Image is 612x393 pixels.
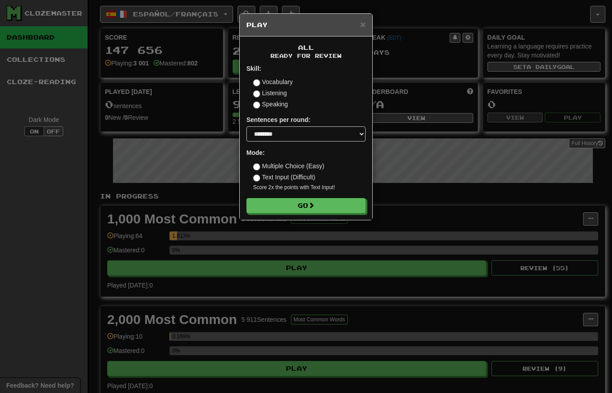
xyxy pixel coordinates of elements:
[253,162,324,170] label: Multiple Choice (Easy)
[246,115,310,124] label: Sentences per round:
[253,90,260,97] input: Listening
[246,52,366,60] small: Ready for Review
[253,79,260,86] input: Vocabulary
[246,65,261,72] strong: Skill:
[253,100,288,109] label: Speaking
[253,184,366,191] small: Score 2x the points with Text Input !
[253,89,287,97] label: Listening
[298,44,314,51] span: All
[360,19,366,29] span: ×
[253,101,260,109] input: Speaking
[246,198,366,213] button: Go
[253,77,293,86] label: Vocabulary
[253,163,260,170] input: Multiple Choice (Easy)
[253,173,315,182] label: Text Input (Difficult)
[253,174,260,182] input: Text Input (Difficult)
[246,20,366,29] h5: Play
[360,20,366,29] button: Close
[246,149,265,156] strong: Mode:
